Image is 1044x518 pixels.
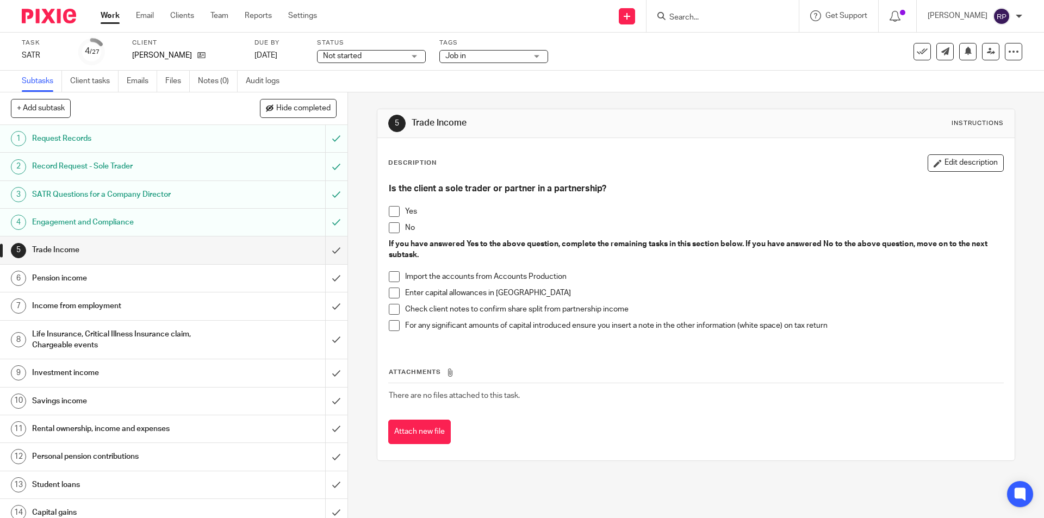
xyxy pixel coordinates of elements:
[254,52,277,59] span: [DATE]
[445,52,466,60] span: Job in
[11,99,71,117] button: + Add subtask
[22,9,76,23] img: Pixie
[405,222,1003,233] p: No
[388,420,451,444] button: Attach new file
[405,206,1003,217] p: Yes
[70,71,119,92] a: Client tasks
[22,71,62,92] a: Subtasks
[32,242,220,258] h1: Trade Income
[32,448,220,465] h1: Personal pension contributions
[170,10,194,21] a: Clients
[132,50,192,61] p: [PERSON_NAME]
[260,99,337,117] button: Hide completed
[928,10,987,21] p: [PERSON_NAME]
[11,365,26,380] div: 9
[288,10,317,21] a: Settings
[405,304,1003,315] p: Check client notes to confirm share split from partnership income
[11,271,26,286] div: 6
[323,52,362,60] span: Not started
[198,71,238,92] a: Notes (0)
[993,8,1010,25] img: svg%3E
[32,130,220,147] h1: Request Records
[388,115,406,132] div: 5
[11,421,26,436] div: 11
[11,332,26,347] div: 8
[32,393,220,409] h1: Savings income
[11,159,26,174] div: 2
[32,270,220,286] h1: Pension income
[952,119,1004,128] div: Instructions
[11,187,26,202] div: 3
[90,49,100,55] small: /27
[317,39,426,47] label: Status
[405,271,1003,282] p: Import the accounts from Accounts Production
[127,71,157,92] a: Emails
[668,13,766,23] input: Search
[101,10,120,21] a: Work
[11,449,26,464] div: 12
[132,39,241,47] label: Client
[254,39,303,47] label: Due by
[276,104,331,113] span: Hide completed
[32,186,220,203] h1: SATR Questions for a Company Director
[32,326,220,354] h1: Life Insurance, Critical Illness Insurance claim, Chargeable events
[32,421,220,437] h1: Rental ownership, income and expenses
[210,10,228,21] a: Team
[928,154,1004,172] button: Edit description
[389,369,441,375] span: Attachments
[22,39,65,47] label: Task
[389,392,520,400] span: There are no files attached to this task.
[388,159,437,167] p: Description
[11,298,26,314] div: 7
[439,39,548,47] label: Tags
[32,298,220,314] h1: Income from employment
[11,131,26,146] div: 1
[389,240,989,259] strong: If you have answered Yes to the above question, complete the remaining tasks in this section belo...
[165,71,190,92] a: Files
[389,184,606,193] strong: Is the client a sole trader or partner in a partnership?
[245,10,272,21] a: Reports
[405,320,1003,331] p: For any significant amounts of capital introduced ensure you insert a note in the other informati...
[825,12,867,20] span: Get Support
[32,158,220,174] h1: Record Request - Sole Trader
[32,214,220,230] h1: Engagement and Compliance
[136,10,154,21] a: Email
[405,288,1003,298] p: Enter capital allowances in [GEOGRAPHIC_DATA]
[11,243,26,258] div: 5
[85,45,100,58] div: 4
[32,365,220,381] h1: Investment income
[412,117,719,129] h1: Trade Income
[22,50,65,61] div: SATR
[32,477,220,493] h1: Student loans
[11,477,26,492] div: 13
[246,71,288,92] a: Audit logs
[11,215,26,230] div: 4
[11,394,26,409] div: 10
